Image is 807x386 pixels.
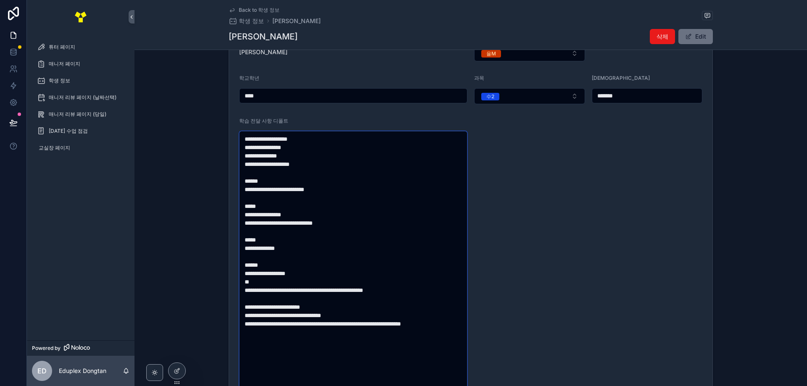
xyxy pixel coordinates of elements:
a: Powered by [27,340,134,356]
a: [DATE] 수업 점검 [32,123,129,139]
span: 학생 정보 [239,17,264,25]
a: 매니저 리뷰 페이지 (날짜선택) [32,90,129,105]
a: 매니저 리뷰 페이지 (당일) [32,107,129,122]
span: 매니저 리뷰 페이지 (당일) [49,111,106,118]
span: 학습 전달 사항 디폴트 [239,118,288,124]
span: 삭제 [657,32,668,41]
a: Back to 학생 정보 [229,7,280,13]
button: Select Button [474,45,585,61]
button: Select Button [474,88,585,104]
span: 학생 정보 [49,77,70,84]
span: [DATE] 수업 점검 [49,128,88,134]
div: 수2 [486,93,494,100]
button: Edit [678,29,713,44]
a: 학생 정보 [229,17,264,25]
span: Back to 학생 정보 [239,7,280,13]
span: ED [37,366,47,376]
button: 삭제 [650,29,675,44]
p: Eduplex Dongtan [59,367,106,375]
a: 교실장 페이지 [32,140,129,155]
span: 튜터 페이지 [49,44,75,50]
a: 튜터 페이지 [32,39,129,55]
span: 학교학년 [239,75,259,81]
span: 교실장 페이지 [39,144,70,151]
img: App logo [74,10,87,24]
a: [PERSON_NAME] [272,17,321,25]
div: 율M [486,50,496,58]
span: 매니저 페이지 [49,60,80,67]
span: 과목 [474,75,484,81]
a: 매니저 페이지 [32,56,129,71]
span: [PERSON_NAME] [239,48,467,56]
h1: [PERSON_NAME] [229,31,298,42]
div: scrollable content [27,34,134,166]
span: Powered by [32,345,61,352]
a: 학생 정보 [32,73,129,88]
span: 매니저 리뷰 페이지 (날짜선택) [49,94,116,101]
span: [DEMOGRAPHIC_DATA] [592,75,650,81]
